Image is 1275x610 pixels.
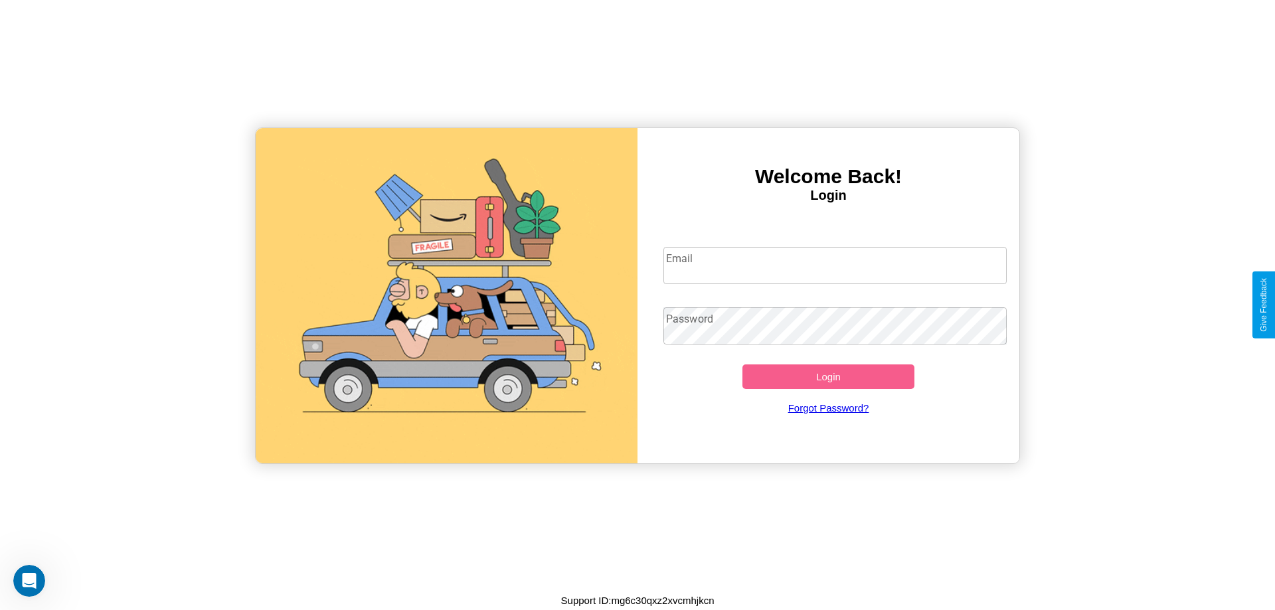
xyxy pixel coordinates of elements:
iframe: Intercom live chat [13,565,45,597]
h4: Login [637,188,1019,203]
a: Forgot Password? [657,389,1001,427]
button: Login [742,364,914,389]
div: Give Feedback [1259,278,1268,332]
img: gif [256,128,637,463]
p: Support ID: mg6c30qxz2xvcmhjkcn [561,591,715,609]
h3: Welcome Back! [637,165,1019,188]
